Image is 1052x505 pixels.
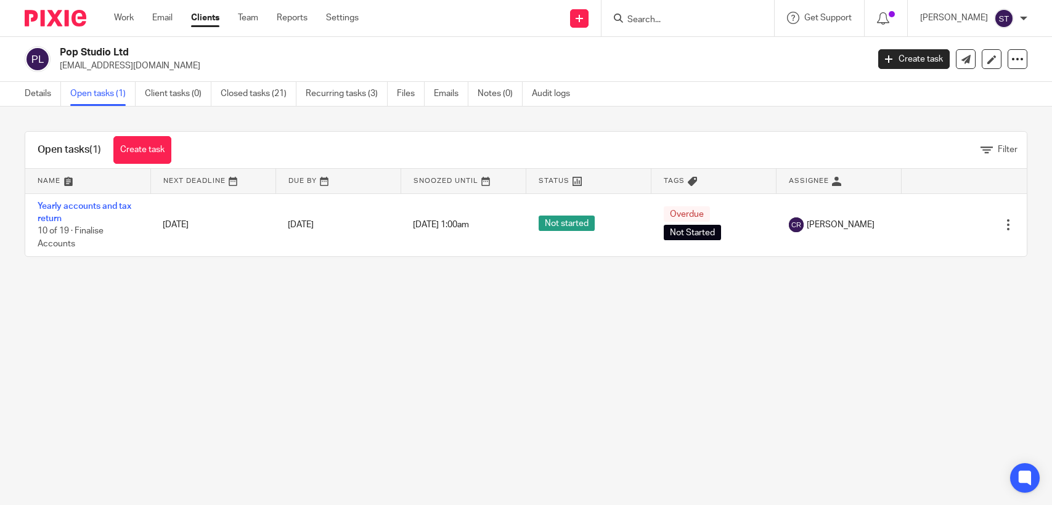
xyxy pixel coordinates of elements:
span: [DATE] 1:00am [413,220,469,229]
a: Create task [878,49,950,69]
img: Pixie [25,10,86,26]
a: Recurring tasks (3) [306,82,388,106]
a: Work [114,12,134,24]
a: Create task [113,136,171,164]
td: [DATE] [150,193,275,256]
span: Not started [539,216,595,231]
img: svg%3E [789,217,804,232]
input: Search [626,15,737,26]
span: Not Started [664,225,721,240]
a: Notes (0) [478,82,523,106]
img: svg%3E [994,9,1014,28]
a: Audit logs [532,82,579,106]
span: 10 of 19 · Finalise Accounts [38,227,104,248]
p: [EMAIL_ADDRESS][DOMAIN_NAME] [60,60,860,72]
a: Clients [191,12,219,24]
h1: Open tasks [38,143,101,156]
a: Settings [326,12,359,24]
span: Filter [998,145,1017,154]
span: Status [539,177,569,184]
a: Yearly accounts and tax return [38,202,131,223]
span: (1) [89,145,101,155]
a: Emails [434,82,468,106]
span: [DATE] [288,220,314,229]
a: Open tasks (1) [70,82,136,106]
span: Tags [664,177,685,184]
img: svg%3E [25,46,51,72]
span: Get Support [804,14,852,22]
span: Snoozed Until [414,177,478,184]
span: [PERSON_NAME] [807,219,875,231]
p: [PERSON_NAME] [920,12,988,24]
a: Reports [277,12,308,24]
a: Team [238,12,258,24]
span: Overdue [664,206,710,222]
a: Details [25,82,61,106]
a: Closed tasks (21) [221,82,296,106]
a: Client tasks (0) [145,82,211,106]
a: Files [397,82,425,106]
h2: Pop Studio Ltd [60,46,699,59]
a: Email [152,12,173,24]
